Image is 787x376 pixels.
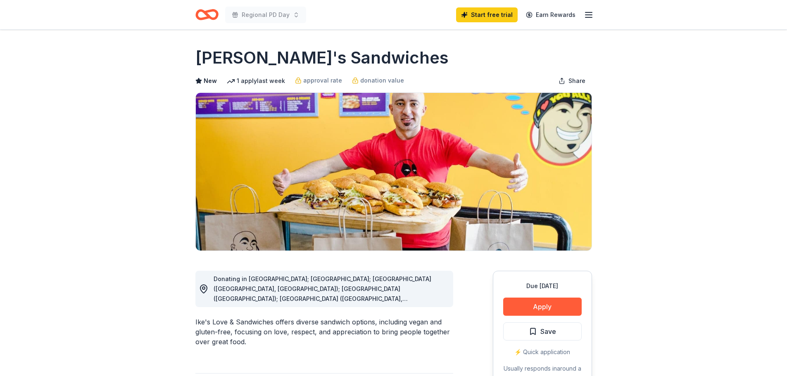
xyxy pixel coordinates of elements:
[552,73,592,89] button: Share
[195,46,449,69] h1: [PERSON_NAME]'s Sandwiches
[568,76,585,86] span: Share
[352,76,404,85] a: donation value
[204,76,217,86] span: New
[360,76,404,85] span: donation value
[521,7,580,22] a: Earn Rewards
[196,93,592,251] img: Image for Ike's Sandwiches
[540,326,556,337] span: Save
[503,322,582,341] button: Save
[303,76,342,85] span: approval rate
[227,76,285,86] div: 1 apply last week
[214,275,431,352] span: Donating in [GEOGRAPHIC_DATA]; [GEOGRAPHIC_DATA]; [GEOGRAPHIC_DATA] ([GEOGRAPHIC_DATA], [GEOGRAPH...
[195,317,453,347] div: Ike's Love & Sandwiches offers diverse sandwich options, including vegan and gluten-free, focusin...
[503,347,582,357] div: ⚡️ Quick application
[195,5,219,24] a: Home
[225,7,306,23] button: Regional PD Day
[242,10,290,20] span: Regional PD Day
[295,76,342,85] a: approval rate
[456,7,518,22] a: Start free trial
[503,281,582,291] div: Due [DATE]
[503,298,582,316] button: Apply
